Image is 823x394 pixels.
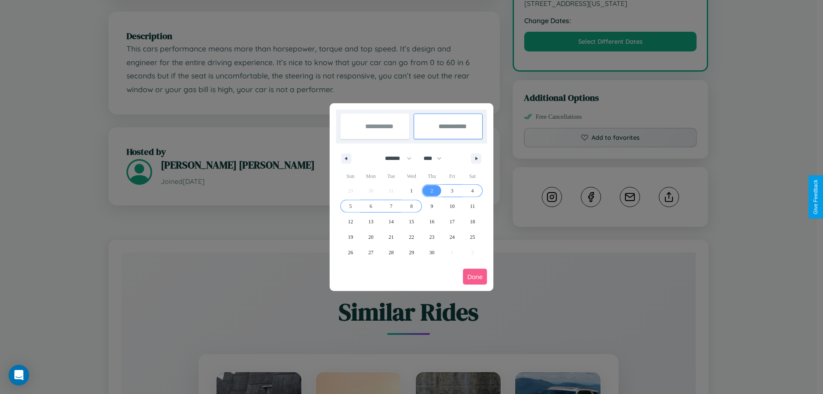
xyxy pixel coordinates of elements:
span: 2 [430,183,433,199]
span: 16 [429,214,434,229]
span: 9 [430,199,433,214]
div: Give Feedback [813,180,819,214]
button: 26 [340,245,360,260]
span: 4 [471,183,474,199]
button: 3 [442,183,462,199]
button: 1 [401,183,421,199]
button: 7 [381,199,401,214]
button: 10 [442,199,462,214]
button: 15 [401,214,421,229]
button: 6 [360,199,381,214]
button: 17 [442,214,462,229]
span: 23 [429,229,434,245]
span: Tue [381,169,401,183]
span: 18 [470,214,475,229]
button: 30 [422,245,442,260]
span: 26 [348,245,353,260]
span: 20 [368,229,373,245]
span: 24 [450,229,455,245]
span: 13 [368,214,373,229]
button: 24 [442,229,462,245]
span: 19 [348,229,353,245]
button: 14 [381,214,401,229]
span: 10 [450,199,455,214]
span: Fri [442,169,462,183]
span: 7 [390,199,393,214]
button: 22 [401,229,421,245]
span: 25 [470,229,475,245]
button: 9 [422,199,442,214]
span: Sat [463,169,483,183]
span: Mon [360,169,381,183]
span: 30 [429,245,434,260]
span: 15 [409,214,414,229]
div: Open Intercom Messenger [9,365,29,385]
button: 18 [463,214,483,229]
span: Wed [401,169,421,183]
span: 1 [410,183,413,199]
span: Sun [340,169,360,183]
button: 2 [422,183,442,199]
button: 13 [360,214,381,229]
button: 8 [401,199,421,214]
span: 14 [389,214,394,229]
button: Done [463,269,487,285]
button: 11 [463,199,483,214]
span: 8 [410,199,413,214]
button: 23 [422,229,442,245]
button: 21 [381,229,401,245]
button: 5 [340,199,360,214]
span: 3 [451,183,454,199]
button: 28 [381,245,401,260]
button: 12 [340,214,360,229]
span: 21 [389,229,394,245]
span: Thu [422,169,442,183]
button: 4 [463,183,483,199]
button: 27 [360,245,381,260]
span: 22 [409,229,414,245]
button: 19 [340,229,360,245]
button: 16 [422,214,442,229]
button: 20 [360,229,381,245]
button: 29 [401,245,421,260]
span: 12 [348,214,353,229]
span: 27 [368,245,373,260]
span: 29 [409,245,414,260]
span: 17 [450,214,455,229]
span: 5 [349,199,352,214]
span: 6 [369,199,372,214]
button: 25 [463,229,483,245]
span: 28 [389,245,394,260]
span: 11 [470,199,475,214]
